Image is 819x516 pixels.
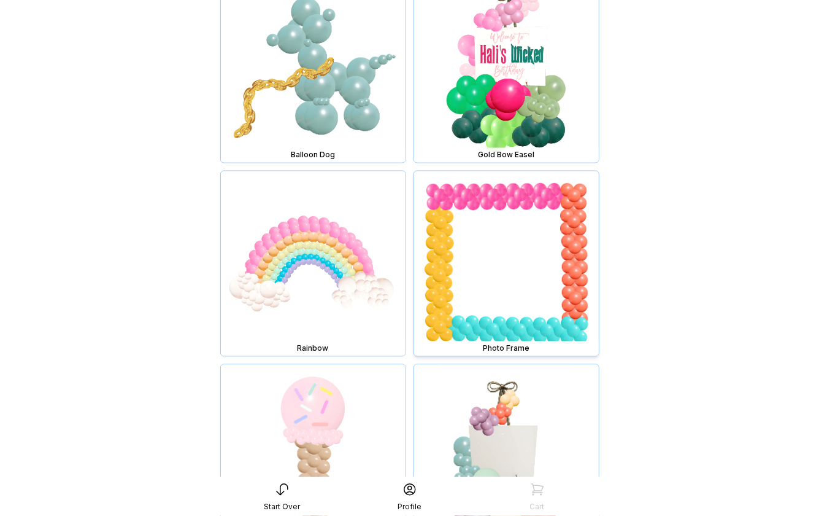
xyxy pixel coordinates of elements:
[417,150,596,160] div: Gold Bow Easel
[264,502,300,512] div: Start Over
[414,171,599,356] img: Photo Frame
[223,344,403,354] div: Rainbow
[223,150,403,160] div: Balloon Dog
[398,502,421,512] div: Profile
[417,344,596,354] div: Photo Frame
[530,502,545,512] div: Cart
[221,171,406,356] img: Rainbow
